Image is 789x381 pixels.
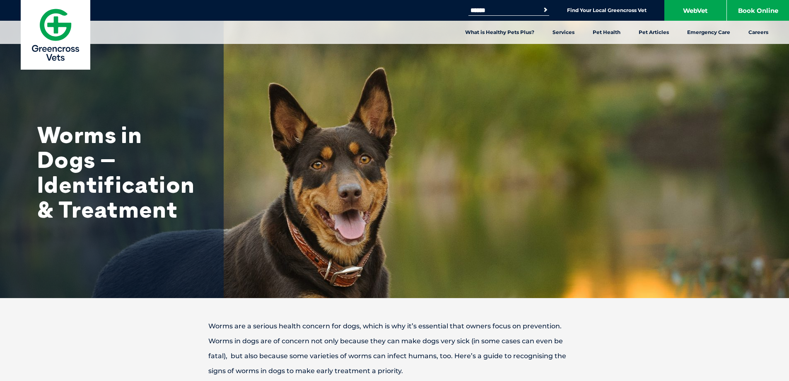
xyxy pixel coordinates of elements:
[678,21,739,44] a: Emergency Care
[541,6,550,14] button: Search
[567,7,647,14] a: Find Your Local Greencross Vet
[456,21,543,44] a: What is Healthy Pets Plus?
[584,21,630,44] a: Pet Health
[739,21,777,44] a: Careers
[630,21,678,44] a: Pet Articles
[37,122,203,222] h1: Worms in Dogs – Identification & Treatment
[543,21,584,44] a: Services
[179,319,610,379] p: Worms are a serious health concern for dogs, which is why it’s essential that owners focus on pre...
